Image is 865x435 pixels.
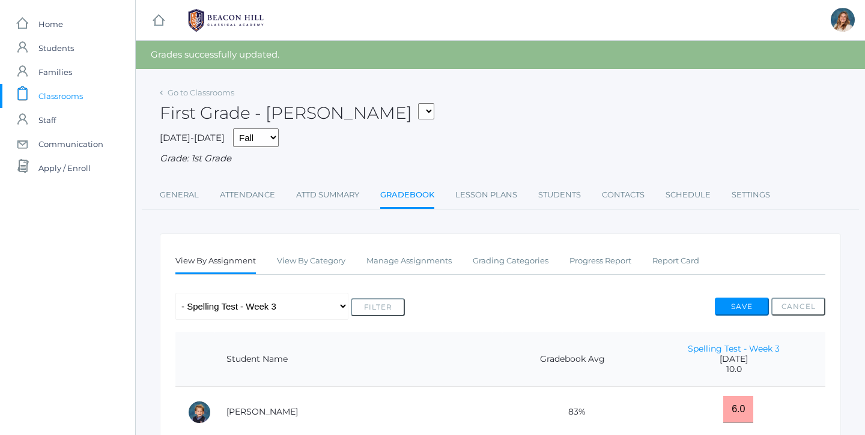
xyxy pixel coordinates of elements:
span: Families [38,60,72,84]
div: Grades successfully updated. [136,41,865,69]
div: Grade: 1st Grade [160,152,841,166]
button: Cancel [771,298,825,316]
span: [DATE]-[DATE] [160,132,225,143]
div: Nolan Alstot [187,400,211,424]
div: Liv Barber [831,8,855,32]
a: [PERSON_NAME] [226,406,298,417]
a: Manage Assignments [366,249,452,273]
span: Staff [38,108,56,132]
a: Schedule [666,183,711,207]
span: Classrooms [38,84,83,108]
button: Filter [351,298,405,316]
a: Settings [732,183,770,207]
a: View By Category [277,249,345,273]
a: Report Card [652,249,699,273]
a: Progress Report [569,249,631,273]
th: Student Name [214,332,502,387]
img: BHCALogos-05-308ed15e86a5a0abce9b8dd61676a3503ac9727e845dece92d48e8588c001991.png [181,5,271,35]
th: Gradebook Avg [502,332,642,387]
a: Grading Categories [473,249,548,273]
a: Students [538,183,581,207]
h2: First Grade - [PERSON_NAME] [160,104,434,122]
span: Communication [38,132,103,156]
a: General [160,183,199,207]
a: Attd Summary [296,183,359,207]
span: Students [38,36,74,60]
a: Gradebook [380,183,434,209]
a: Lesson Plans [455,183,517,207]
a: Contacts [602,183,645,207]
span: Home [38,12,63,36]
span: [DATE] [655,354,813,364]
a: View By Assignment [175,249,256,275]
span: Apply / Enroll [38,156,91,180]
a: Go to Classrooms [168,88,234,97]
span: 10.0 [655,364,813,374]
a: Spelling Test - Week 3 [688,343,780,354]
button: Save [715,298,769,316]
a: Attendance [220,183,275,207]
